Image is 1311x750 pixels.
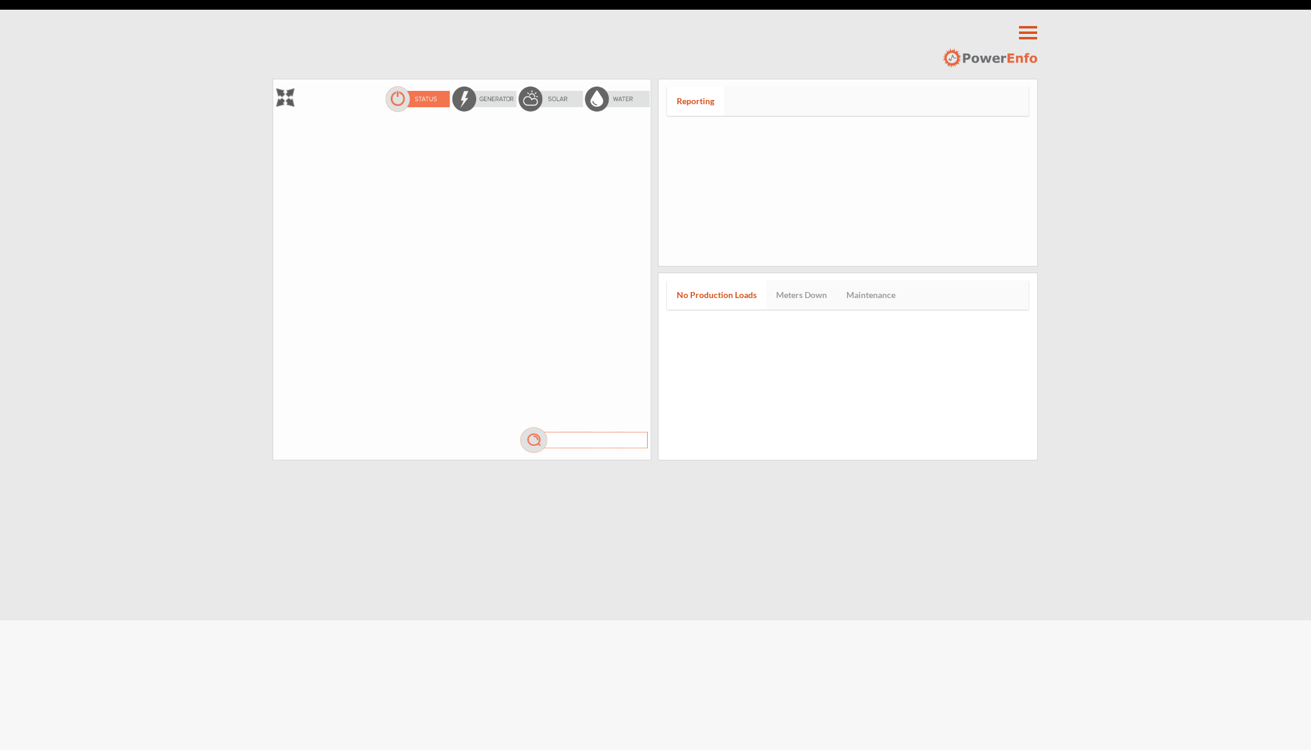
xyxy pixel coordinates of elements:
img: statusOn.png [384,85,451,113]
img: mag.png [519,426,651,454]
a: Reporting [667,87,724,116]
img: solarOff.png [517,85,584,113]
img: logo [942,48,1037,68]
img: waterOff.png [584,85,651,113]
img: zoom.png [276,88,294,107]
a: Meters Down [766,280,837,310]
img: energyOff.png [451,85,517,113]
a: Maintenance [837,280,905,310]
a: No Production Loads [667,280,766,310]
